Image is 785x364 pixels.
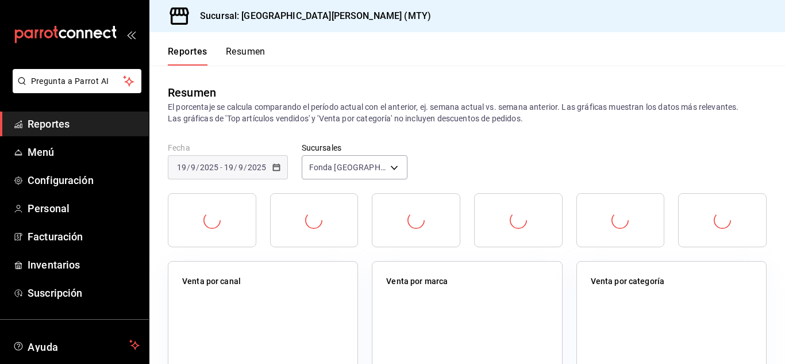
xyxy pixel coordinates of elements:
[302,144,407,152] label: Sucursales
[28,338,125,352] span: Ayuda
[234,163,237,172] span: /
[28,144,140,160] span: Menú
[28,257,140,273] span: Inventarios
[28,173,140,188] span: Configuración
[126,30,136,39] button: open_drawer_menu
[196,163,199,172] span: /
[224,163,234,172] input: --
[190,163,196,172] input: --
[187,163,190,172] span: /
[386,275,448,288] p: Venta por marca
[168,84,216,101] div: Resumen
[191,9,431,23] h3: Sucursal: [GEOGRAPHIC_DATA][PERSON_NAME] (MTY)
[226,46,265,66] button: Resumen
[168,46,265,66] div: navigation tabs
[238,163,244,172] input: --
[244,163,247,172] span: /
[28,116,140,132] span: Reportes
[182,275,241,288] p: Venta por canal
[591,275,665,288] p: Venta por categoría
[28,285,140,301] span: Suscripción
[28,201,140,216] span: Personal
[168,101,767,124] p: El porcentaje se calcula comparando el período actual con el anterior, ej. semana actual vs. sema...
[168,144,288,152] label: Fecha
[168,46,207,66] button: Reportes
[31,75,124,87] span: Pregunta a Parrot AI
[13,69,141,93] button: Pregunta a Parrot AI
[199,163,219,172] input: ----
[28,229,140,244] span: Facturación
[309,162,386,173] span: Fonda [GEOGRAPHIC_DATA][PERSON_NAME] (MTY)
[8,83,141,95] a: Pregunta a Parrot AI
[220,163,222,172] span: -
[247,163,267,172] input: ----
[176,163,187,172] input: --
